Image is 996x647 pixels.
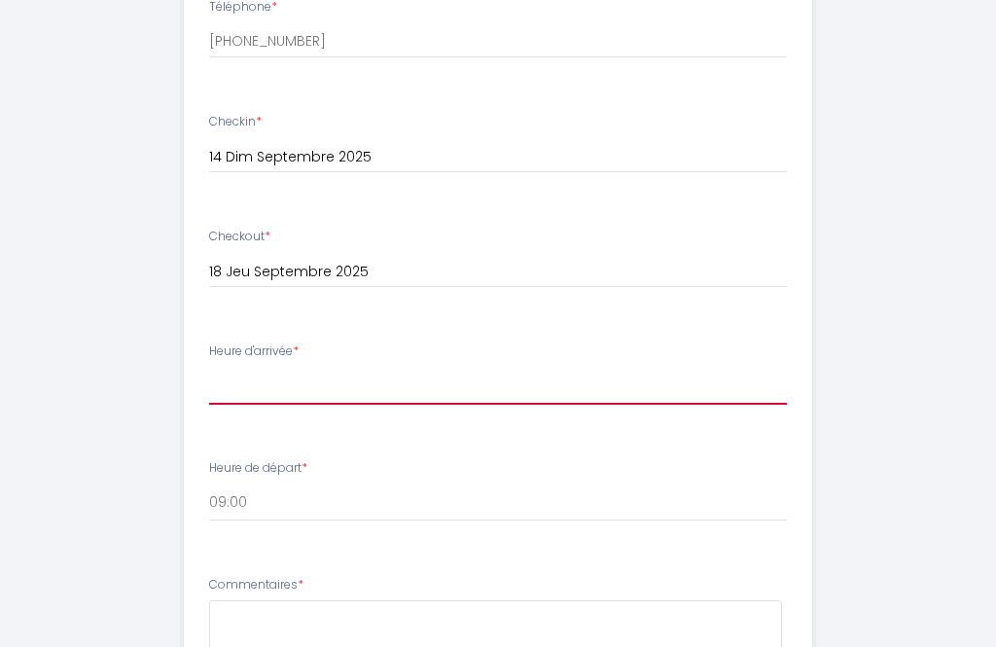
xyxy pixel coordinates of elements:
label: Heure de départ [209,459,307,478]
label: Commentaires [209,576,303,594]
label: Heure d'arrivée [209,342,299,361]
label: Checkin [209,113,262,131]
label: Checkout [209,228,270,246]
